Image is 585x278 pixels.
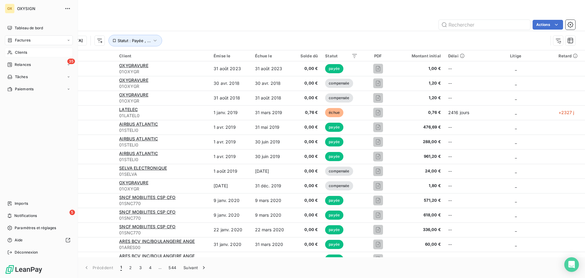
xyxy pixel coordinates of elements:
span: 0,00 € [296,95,318,101]
span: 5 [69,210,75,215]
span: 01OXYGR [119,186,206,192]
span: SNCF MOBILITES CSP CFO [119,209,175,215]
span: AIRBUS ATLANTIC [119,136,158,141]
td: 1 août 2019 [210,164,251,179]
td: 1 janv. 2019 [210,105,251,120]
div: Statut [325,53,357,58]
span: 571,20 € [399,197,441,204]
td: 2416 jours [445,105,477,120]
span: Tâches [15,74,28,80]
span: OXYSIGN [17,6,61,11]
span: SNCF MOBILITES CSP CFO [119,195,175,200]
a: Factures [5,35,73,45]
div: Client [119,53,206,58]
span: 01STELI0 [119,127,206,133]
span: _ [515,95,517,100]
span: AIRBUS ATLANTIC [119,151,158,156]
span: Tableau de bord [15,25,43,31]
td: -- [445,179,477,193]
span: _ [515,256,517,262]
td: -- [445,76,477,91]
button: 2 [126,261,135,274]
span: compensée [325,93,353,103]
span: payée [325,137,343,146]
span: 1 [120,265,122,271]
span: 60,00 € [399,241,441,247]
span: _ [515,212,517,218]
td: -- [445,237,477,252]
span: Paramètres et réglages [15,225,56,231]
span: Déconnexion [15,250,38,255]
span: _ [515,110,517,115]
span: Imports [15,201,28,206]
span: Aide [15,237,23,243]
span: 336,00 € [399,227,441,233]
td: 30 juin 2019 [251,149,292,164]
td: 31 août 2018 [210,91,251,105]
button: Statut : Payée , ... [108,35,162,46]
span: LATELEC [119,107,138,112]
span: ARES BCV INC/BOULANGEIRE ANGE [119,239,195,244]
span: _ [515,125,517,130]
span: _ [515,81,517,86]
span: 35 [67,59,75,64]
div: OX [5,4,15,13]
span: OXYGRAVURE [119,180,148,185]
span: OXYGRAVURE [119,63,148,68]
td: 1 avr. 2019 [210,135,251,149]
div: Montant initial [399,53,441,58]
td: 31 déc. 2019 [251,179,292,193]
td: 9 mars 2020 [251,193,292,208]
td: -- [445,120,477,135]
td: -- [445,252,477,266]
td: 1 avr. 2019 [210,120,251,135]
span: 0,00 € [296,183,318,189]
td: [DATE] [251,164,292,179]
td: 30 avr. 2018 [210,76,251,91]
span: Statut : Payée , ... [118,38,151,43]
td: 30 juin 2019 [251,135,292,149]
span: 100,00 € [399,256,441,262]
td: 9 mars 2020 [251,208,292,222]
td: 22 mars 2020 [251,222,292,237]
span: _ [515,154,517,159]
span: payée [325,255,343,264]
span: 0,00 € [296,153,318,160]
span: AIRBUS ATLANTIC [119,121,158,127]
span: 0,00 € [296,124,318,130]
span: 01SELVA [119,171,206,177]
a: Clients [5,48,73,57]
a: Tâches [5,72,73,82]
td: 26 mars 2020 [210,252,251,266]
button: 4 [145,261,155,274]
span: 01OXYGR [119,98,206,104]
span: 01STELI0 [119,157,206,163]
button: Précédent [80,261,117,274]
div: Émise le [214,53,247,58]
span: 0,00 € [296,80,318,86]
td: 1 avr. 2019 [210,149,251,164]
input: Rechercher [439,20,530,30]
td: 31 mars 2020 [251,237,292,252]
div: Délai [448,53,473,58]
span: compensée [325,181,353,190]
td: 9 janv. 2020 [210,208,251,222]
span: SNCF MOBILITES CSP CFO [119,224,175,229]
span: 01STELI0 [119,142,206,148]
span: 0,00 € [296,66,318,72]
button: Actions [533,20,563,30]
td: 31 janv. 2020 [210,237,251,252]
span: _ [515,139,517,144]
span: 1,20 € [399,80,441,86]
span: payée [325,64,343,73]
span: 0,76 € [296,110,318,116]
span: _ [515,242,517,247]
span: _ [515,168,517,174]
span: 0,00 € [296,197,318,204]
span: payée [325,123,343,132]
a: 35Relances [5,60,73,70]
span: _ [515,198,517,203]
button: 1 [117,261,126,274]
span: 01SNC770 [119,230,206,236]
span: 1,20 € [399,95,441,101]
